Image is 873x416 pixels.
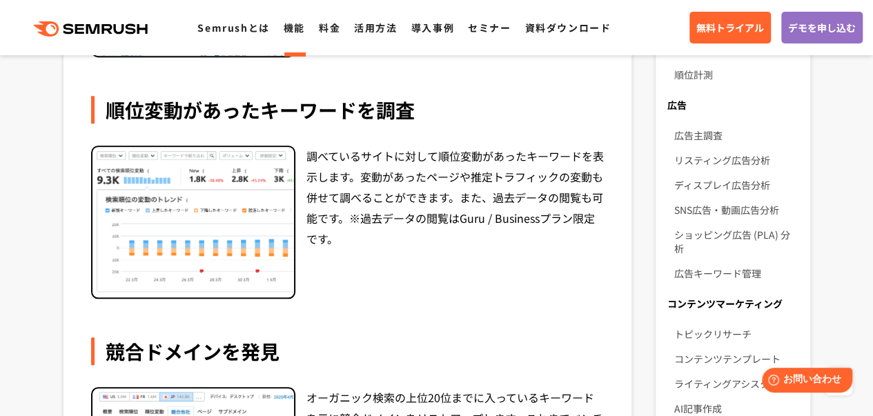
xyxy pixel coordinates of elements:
a: 活用方法 [354,21,397,34]
a: Semrushとは [197,21,269,34]
a: 導入事例 [411,21,454,34]
img: オーガニック検索分析 順位変動 [92,147,294,297]
a: 料金 [319,21,340,34]
a: コンテンツテンプレート [674,346,798,371]
a: デモを申し込む [781,12,863,43]
a: 機能 [284,21,305,34]
a: SNS広告・動画広告分析 [674,197,798,222]
a: 資料ダウンロード [524,21,611,34]
a: 広告主調査 [674,123,798,148]
a: セミナー [468,21,511,34]
a: ディスプレイ広告分析 [674,172,798,197]
a: 順位計測 [674,62,798,87]
div: コンテンツマーケティング [656,291,810,316]
span: 無料トライアル [696,20,764,35]
div: 競合ドメインを発見 [91,337,605,365]
a: 広告キーワード管理 [674,261,798,286]
div: 順位変動があったキーワードを調査 [91,96,605,123]
a: 無料トライアル [689,12,771,43]
iframe: Help widget launcher [750,362,858,401]
a: リスティング広告分析 [674,148,798,172]
div: 調べているサイトに対して順位変動があったキーワードを表示します。変動があったページや推定トラフィックの変動も併せて調べることができます。また、過去データの閲覧も可能です。※過去データの閲覧はGu... [306,146,605,299]
a: トピックリサーチ [674,321,798,346]
span: デモを申し込む [788,20,856,35]
a: ショッピング広告 (PLA) 分析 [674,222,798,261]
a: ライティングアシスタント [674,371,798,396]
div: 広告 [656,92,810,117]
